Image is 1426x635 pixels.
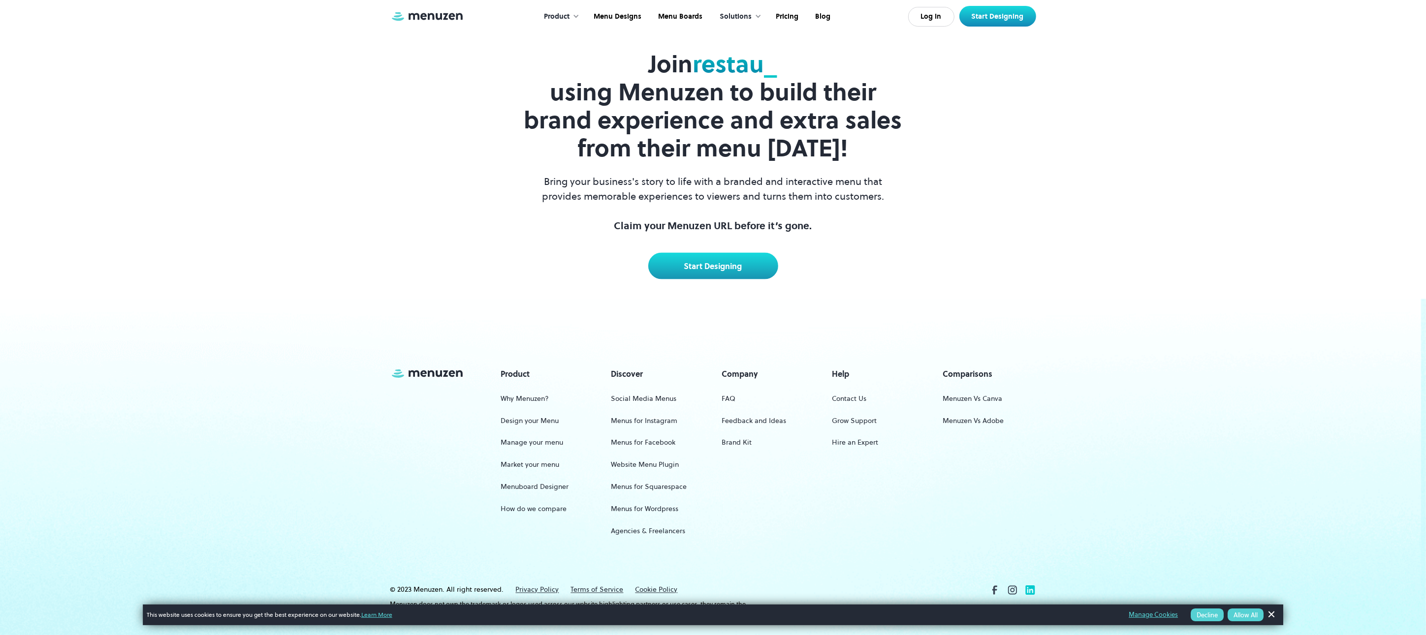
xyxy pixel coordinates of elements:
[648,253,778,279] a: Start Designing
[584,1,649,32] a: Menu Designs
[501,456,559,474] a: Market your menu
[147,610,1115,619] span: This website uses cookies to ensure you get the best experience on our website.
[635,585,678,596] a: Cookie Policy
[524,50,902,162] h1: Join using Menuzen to build their brand experience and extra sales from their menu [DATE]!
[611,456,679,474] a: Website Menu Plugin
[1191,608,1224,621] button: Decline
[764,48,777,80] span: _
[710,1,766,32] div: Solutions
[1264,607,1278,622] a: Dismiss Banner
[959,6,1036,27] a: Start Designing
[501,500,567,518] a: How do we compare
[832,434,879,452] a: Hire an Expert
[1129,609,1178,620] a: Manage Cookies
[722,434,752,452] a: Brand Kit
[722,412,786,430] a: Feedback and Ideas
[571,585,624,596] a: Terms of Service
[611,478,687,496] a: Menus for Squarespace
[390,601,763,617] p: Menuzen does not own the trademark or logos used across our website highlighting partners or use ...
[832,368,850,380] h5: Help
[390,585,504,596] div: © 2023 Menuzen. All right reserved.
[943,390,1002,408] a: Menuzen Vs Canva
[722,390,735,408] a: FAQ
[806,1,838,32] a: Blog
[544,11,570,22] div: Product
[611,500,679,518] a: Menus for Wordpress
[524,174,902,233] p: Bring your business's story to life with a branded and interactive menu that provides memorable e...
[766,1,806,32] a: Pricing
[943,368,992,380] h5: Comparisons
[516,585,559,596] a: Privacy Policy
[722,368,758,380] h5: Company
[908,7,954,27] a: Log In
[501,434,563,452] a: Manage your menu
[501,368,530,380] h5: Product
[1228,608,1264,621] button: Allow All
[720,11,752,22] div: Solutions
[501,412,559,430] a: Design your Menu
[832,390,867,408] a: Contact Us
[693,48,764,80] span: restau
[501,478,569,496] a: Menuboard Designer
[614,219,812,233] span: Claim your Menuzen URL before it’s gone.
[943,412,1004,430] a: Menuzen Vs Adobe
[534,1,584,32] div: Product
[361,610,392,619] a: Learn More
[611,434,676,452] a: Menus for Facebook
[501,390,549,408] a: Why Menuzen?
[649,1,710,32] a: Menu Boards
[832,412,877,430] a: Grow Support
[611,412,678,430] a: Menus for Instagram
[611,368,643,380] h5: Discover
[611,390,677,408] a: Social Media Menus
[611,522,686,541] a: Agencies & Freelancers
